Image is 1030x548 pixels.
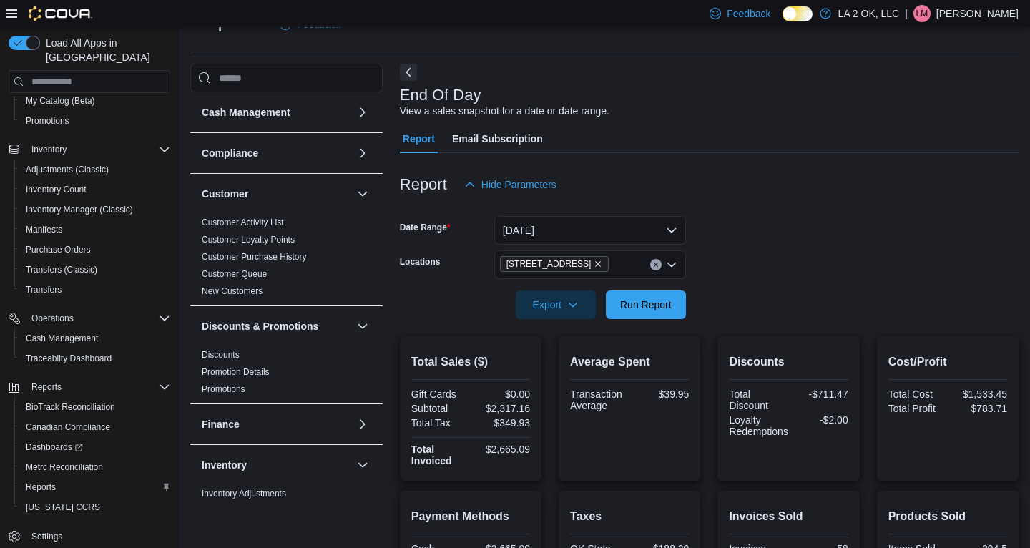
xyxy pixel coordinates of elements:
[26,115,69,127] span: Promotions
[14,397,176,417] button: BioTrack Reconciliation
[202,268,267,280] span: Customer Queue
[20,112,170,129] span: Promotions
[400,87,481,104] h3: End Of Day
[26,95,95,107] span: My Catalog (Beta)
[202,105,290,119] h3: Cash Management
[26,421,110,433] span: Canadian Compliance
[400,64,417,81] button: Next
[494,216,686,245] button: [DATE]
[888,353,1007,371] h2: Cost/Profit
[14,91,176,111] button: My Catalog (Beta)
[354,145,371,162] button: Compliance
[20,221,68,238] a: Manifests
[202,251,307,263] span: Customer Purchase History
[20,398,170,416] span: BioTrack Reconciliation
[481,177,556,192] span: Hide Parameters
[888,508,1007,525] h2: Products Sold
[20,201,139,218] a: Inventory Manager (Classic)
[20,439,89,456] a: Dashboards
[190,214,383,305] div: Customer
[20,241,97,258] a: Purchase Orders
[14,497,176,517] button: [US_STATE] CCRS
[31,313,74,324] span: Operations
[20,330,104,347] a: Cash Management
[3,140,176,160] button: Inventory
[458,170,562,199] button: Hide Parameters
[916,5,928,22] span: LM
[202,146,258,160] h3: Compliance
[26,333,98,344] span: Cash Management
[202,319,318,333] h3: Discounts & Promotions
[26,501,100,513] span: [US_STATE] CCRS
[14,328,176,348] button: Cash Management
[411,388,468,400] div: Gift Cards
[26,378,170,396] span: Reports
[570,508,689,525] h2: Taxes
[202,417,351,431] button: Finance
[794,414,848,426] div: -$2.00
[26,461,103,473] span: Metrc Reconciliation
[202,187,351,201] button: Customer
[26,141,170,158] span: Inventory
[14,457,176,477] button: Metrc Reconciliation
[26,184,87,195] span: Inventory Count
[26,481,56,493] span: Reports
[202,217,284,228] span: Customer Activity List
[452,124,543,153] span: Email Subscription
[570,353,689,371] h2: Average Spent
[202,417,240,431] h3: Finance
[3,526,176,547] button: Settings
[202,146,351,160] button: Compliance
[474,403,530,414] div: $2,317.16
[400,104,609,119] div: View a sales snapshot for a date or date range.
[26,527,170,545] span: Settings
[14,280,176,300] button: Transfers
[403,124,435,153] span: Report
[888,403,945,414] div: Total Profit
[202,285,263,297] span: New Customers
[411,444,452,466] strong: Total Invoiced
[354,416,371,433] button: Finance
[474,444,530,455] div: $2,665.09
[951,403,1007,414] div: $783.71
[354,456,371,474] button: Inventory
[400,222,451,233] label: Date Range
[570,388,627,411] div: Transaction Average
[40,36,170,64] span: Load All Apps in [GEOGRAPHIC_DATA]
[905,5,908,22] p: |
[202,234,295,245] span: Customer Loyalty Points
[951,388,1007,400] div: $1,533.45
[620,298,672,312] span: Run Report
[31,381,62,393] span: Reports
[202,488,286,499] span: Inventory Adjustments
[411,403,468,414] div: Subtotal
[26,441,83,453] span: Dashboards
[606,290,686,319] button: Run Report
[202,252,307,262] a: Customer Purchase History
[190,346,383,403] div: Discounts & Promotions
[632,388,689,400] div: $39.95
[474,388,530,400] div: $0.00
[727,6,770,21] span: Feedback
[474,417,530,429] div: $349.93
[936,5,1019,22] p: [PERSON_NAME]
[26,164,109,175] span: Adjustments (Classic)
[14,240,176,260] button: Purchase Orders
[202,349,240,361] span: Discounts
[913,5,931,22] div: Luis Machado
[202,286,263,296] a: New Customers
[26,284,62,295] span: Transfers
[500,256,609,272] span: 1 SE 59th St
[20,181,92,198] a: Inventory Count
[20,419,170,436] span: Canadian Compliance
[20,459,170,476] span: Metrc Reconciliation
[14,220,176,240] button: Manifests
[354,185,371,202] button: Customer
[3,308,176,328] button: Operations
[14,260,176,280] button: Transfers (Classic)
[20,499,106,516] a: [US_STATE] CCRS
[20,439,170,456] span: Dashboards
[20,330,170,347] span: Cash Management
[202,366,270,378] span: Promotion Details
